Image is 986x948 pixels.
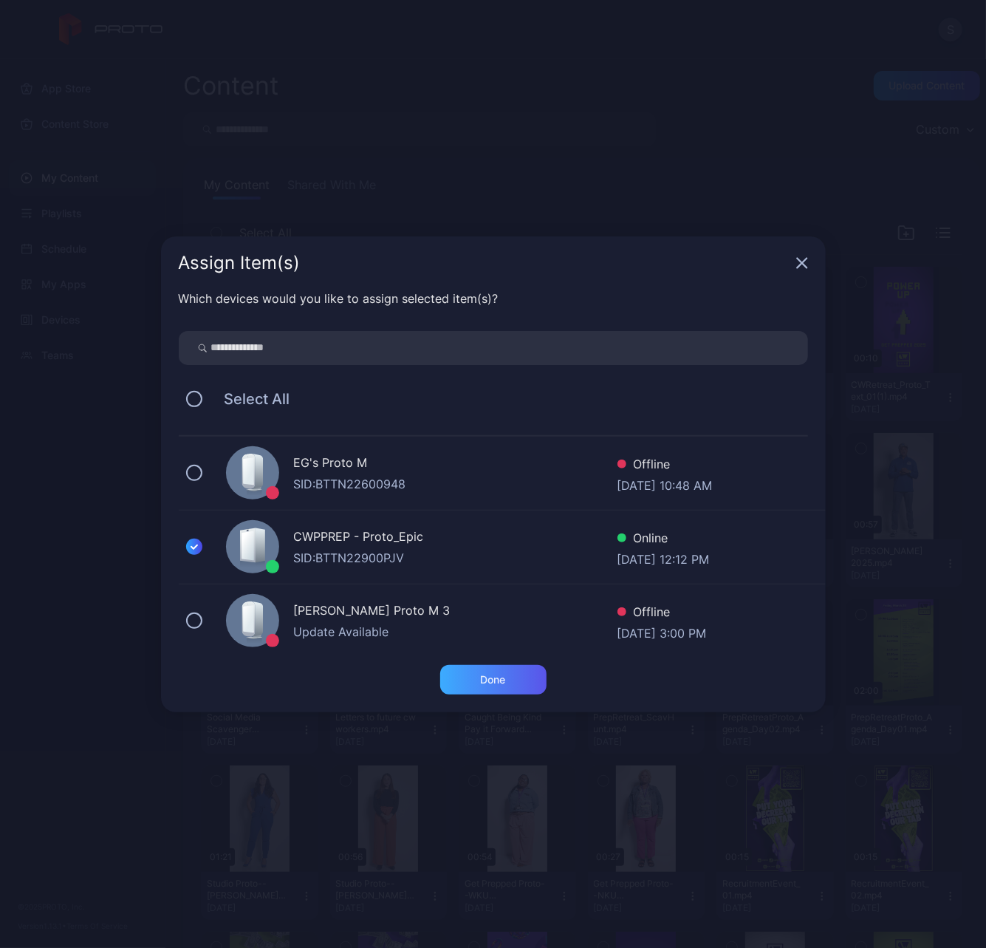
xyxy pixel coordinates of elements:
div: SID: BTTN22600948 [294,475,617,493]
div: Update Available [294,623,617,641]
button: Done [440,665,547,695]
span: Select All [210,390,290,408]
div: [DATE] 3:00 PM [617,624,707,639]
div: Offline [617,603,707,624]
div: CWPPREP - Proto_Epic [294,528,617,549]
div: Assign Item(s) [179,254,790,272]
div: Online [617,529,710,550]
div: SID: BTTN22900PJV [294,549,617,567]
div: [DATE] 10:48 AM [617,477,713,491]
div: Done [481,674,506,686]
div: [DATE] 12:12 PM [617,550,710,565]
div: [PERSON_NAME] Proto M 3 [294,601,617,623]
div: Offline [617,455,713,477]
div: Which devices would you like to assign selected item(s)? [179,290,808,307]
div: EG's Proto M [294,454,617,475]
